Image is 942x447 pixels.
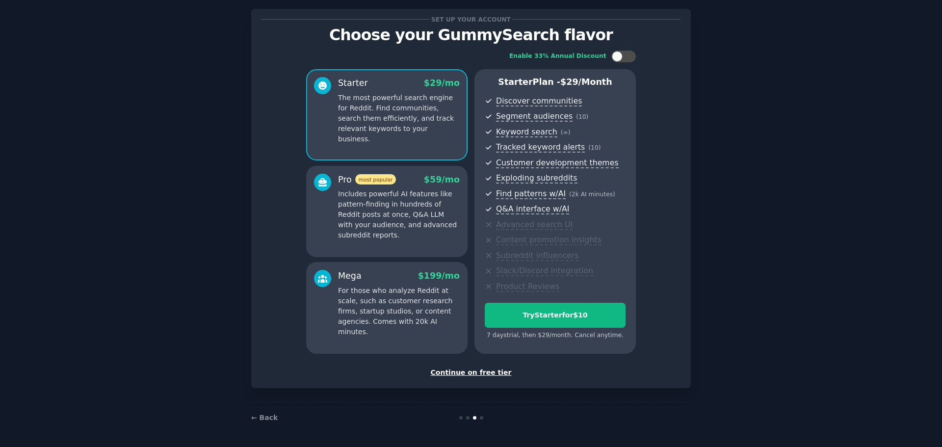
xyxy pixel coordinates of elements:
span: Keyword search [496,127,557,137]
span: Customer development themes [496,158,619,168]
span: Content promotion insights [496,235,602,245]
span: Tracked keyword alerts [496,142,585,153]
div: Try Starter for $10 [485,310,625,320]
span: ( 10 ) [576,113,588,120]
div: 7 days trial, then $ 29 /month . Cancel anytime. [485,331,626,340]
span: Find patterns w/AI [496,189,566,199]
p: Includes powerful AI features like pattern-finding in hundreds of Reddit posts at once, Q&A LLM w... [338,189,460,240]
div: Starter [338,77,368,89]
p: Choose your GummySearch flavor [262,26,680,44]
div: Enable 33% Annual Discount [509,52,606,61]
div: Mega [338,270,362,282]
span: Discover communities [496,96,582,106]
span: most popular [355,174,396,184]
span: ( ∞ ) [561,129,571,136]
span: ( 2k AI minutes ) [569,191,615,198]
p: For those who analyze Reddit at scale, such as customer research firms, startup studios, or conte... [338,286,460,337]
span: Product Reviews [496,282,559,292]
p: The most powerful search engine for Reddit. Find communities, search them efficiently, and track ... [338,93,460,144]
span: Set up your account [430,14,513,25]
span: $ 59 /mo [424,175,460,184]
span: Q&A interface w/AI [496,204,569,214]
span: ( 10 ) [588,144,601,151]
p: Starter Plan - [485,76,626,88]
span: $ 29 /mo [424,78,460,88]
div: Continue on free tier [262,368,680,378]
span: Slack/Discord integration [496,266,593,276]
span: Advanced search UI [496,220,573,230]
span: Segment audiences [496,111,573,122]
span: $ 199 /mo [418,271,460,281]
span: Exploding subreddits [496,173,577,184]
button: TryStarterfor$10 [485,303,626,328]
div: Pro [338,174,396,186]
span: $ 29 /month [560,77,612,87]
a: ← Back [251,414,278,421]
span: Subreddit influencers [496,251,578,261]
